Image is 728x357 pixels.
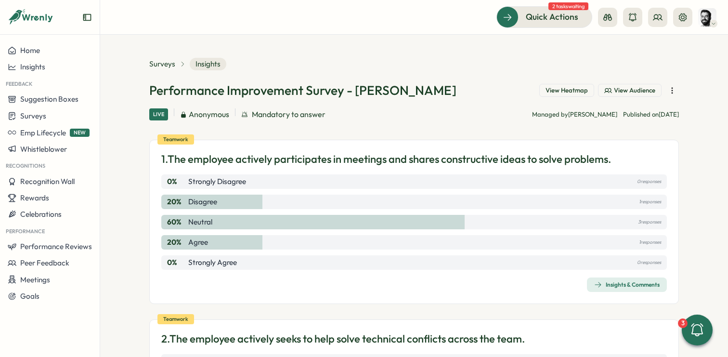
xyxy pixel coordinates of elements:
[698,8,716,26] img: Nelson
[20,193,49,202] span: Rewards
[188,237,208,248] p: Agree
[614,86,655,95] span: View Audience
[20,46,40,55] span: Home
[167,176,186,187] p: 0 %
[539,84,594,97] button: View Heatmap
[188,257,237,268] p: Strongly Agree
[20,145,67,154] span: Whistleblower
[587,278,667,292] button: Insights & Comments
[188,217,212,227] p: Neutral
[188,197,217,207] p: Disagree
[20,275,50,284] span: Meetings
[20,62,45,71] span: Insights
[20,128,66,137] span: Emp Lifecycle
[20,111,46,120] span: Surveys
[188,176,246,187] p: Strongly Disagree
[496,6,592,27] button: Quick Actions
[20,94,78,104] span: Suggestion Boxes
[594,281,660,289] div: Insights & Comments
[546,86,588,95] span: View Heatmap
[638,217,661,227] p: 3 responses
[161,331,525,346] p: 2. The employee actively seeks to help solve technical conflicts across the team.
[189,108,229,120] span: Anonymous
[149,59,175,69] a: Surveys
[532,110,617,119] p: Managed by
[167,197,186,207] p: 20 %
[639,197,661,207] p: 1 responses
[167,237,186,248] p: 20 %
[252,108,325,120] span: Mandatory to answer
[659,110,679,118] span: [DATE]
[598,84,662,97] button: View Audience
[70,129,90,137] span: NEW
[20,177,75,186] span: Recognition Wall
[623,110,679,119] p: Published on
[678,318,688,328] div: 3
[637,176,661,187] p: 0 responses
[157,134,194,145] div: Teamwork
[157,314,194,324] div: Teamwork
[149,82,456,99] h1: Performance Improvement Survey - [PERSON_NAME]
[20,210,62,219] span: Celebrations
[20,291,39,301] span: Goals
[190,58,226,70] span: Insights
[568,110,617,118] span: [PERSON_NAME]
[82,13,92,22] button: Expand sidebar
[526,11,578,23] span: Quick Actions
[161,152,611,167] p: 1. The employee actively participates in meetings and shares constructive ideas to solve problems.
[20,242,92,251] span: Performance Reviews
[639,237,661,248] p: 1 responses
[167,217,186,227] p: 60 %
[682,315,713,345] button: 3
[20,258,69,267] span: Peer Feedback
[637,257,661,268] p: 0 responses
[548,2,588,10] span: 2 tasks waiting
[167,257,186,268] p: 0 %
[149,108,168,120] div: Live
